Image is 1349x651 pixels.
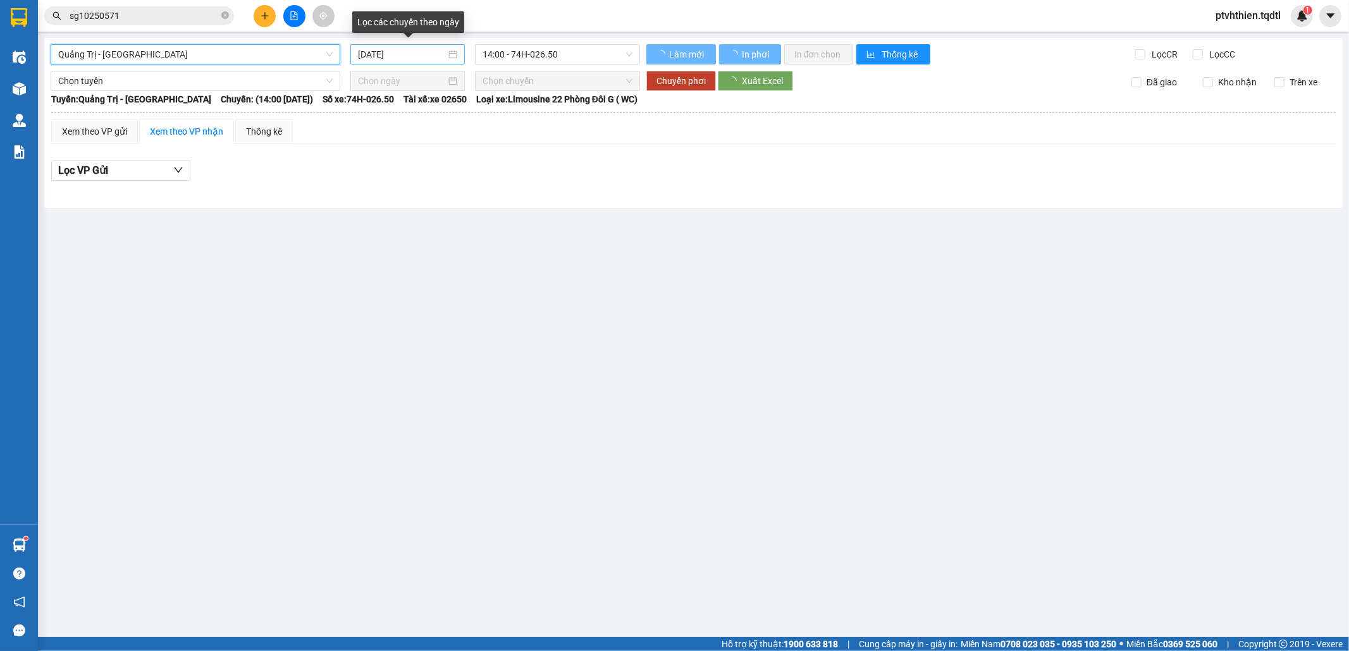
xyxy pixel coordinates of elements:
input: Tìm tên, số ĐT hoặc mã đơn [70,9,219,23]
span: Trên xe [1284,75,1322,89]
button: plus [254,5,276,27]
div: Lọc các chuyến theo ngày [352,11,464,33]
img: warehouse-icon [13,82,26,95]
sup: 1 [24,537,28,540]
img: warehouse-icon [13,538,26,552]
span: Số xe: 74H-026.50 [323,92,394,106]
sup: 1 [1303,6,1312,15]
span: down [173,165,183,175]
span: close-circle [221,11,229,19]
button: bar-chartThống kê [856,44,930,64]
div: Thống kê [246,125,282,138]
span: In phơi [742,47,771,61]
button: Chuyển phơi [646,71,716,91]
strong: 1900 633 818 [784,639,838,649]
span: Miền Bắc [1126,637,1217,651]
span: file-add [290,11,299,20]
button: caret-down [1319,5,1341,27]
button: Xuất Excel [718,71,793,91]
span: aim [319,11,328,20]
span: Lọc VP Gửi [58,162,108,178]
span: ptvhthien.tqdtl [1205,8,1291,23]
button: In đơn chọn [784,44,853,64]
span: Đã giao [1142,75,1182,89]
span: Tài xế: xe 02650 [403,92,467,106]
strong: 0369 525 060 [1163,639,1217,649]
span: | [847,637,849,651]
span: Kho nhận [1213,75,1262,89]
span: notification [13,596,25,608]
b: Tuyến: Quảng Trị - [GEOGRAPHIC_DATA] [51,94,211,104]
button: aim [312,5,335,27]
img: solution-icon [13,145,26,159]
span: Quảng Trị - Đà Lạt [58,45,333,64]
span: | [1227,637,1229,651]
button: Làm mới [646,44,716,64]
span: Miền Nam [961,637,1116,651]
img: warehouse-icon [13,114,26,127]
span: Lọc CR [1147,47,1180,61]
span: Lọc CC [1205,47,1238,61]
img: icon-new-feature [1297,10,1308,21]
span: Loại xe: Limousine 22 Phòng Đôi G ( WC) [476,92,638,106]
span: message [13,624,25,636]
img: warehouse-icon [13,51,26,64]
span: copyright [1279,640,1288,648]
div: Xem theo VP nhận [150,125,223,138]
button: file-add [283,5,305,27]
span: close-circle [221,10,229,22]
img: logo-vxr [11,8,27,27]
span: Cung cấp máy in - giấy in: [859,637,958,651]
button: Lọc VP Gửi [51,161,190,181]
span: search [52,11,61,20]
input: 14/10/2025 [358,47,446,61]
span: Làm mới [669,47,706,61]
button: In phơi [719,44,781,64]
div: Xem theo VP gửi [62,125,127,138]
span: Hỗ trợ kỹ thuật: [722,637,838,651]
span: loading [656,50,667,59]
span: 14:00 - 74H-026.50 [483,45,632,64]
span: 1 [1305,6,1310,15]
span: question-circle [13,568,25,580]
span: loading [729,50,740,59]
input: Chọn ngày [358,74,446,88]
span: Chuyến: (14:00 [DATE]) [221,92,313,106]
span: plus [261,11,269,20]
span: Thống kê [882,47,920,61]
span: Chọn tuyến [58,71,333,90]
span: bar-chart [866,50,877,60]
strong: 0708 023 035 - 0935 103 250 [1001,639,1116,649]
span: ⚪️ [1119,642,1123,647]
span: caret-down [1325,10,1336,21]
span: Chọn chuyến [483,71,632,90]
